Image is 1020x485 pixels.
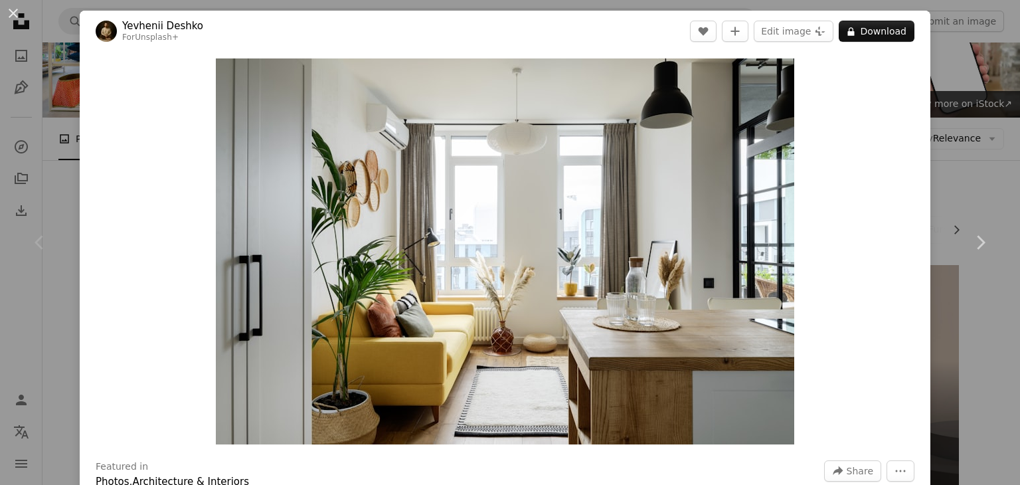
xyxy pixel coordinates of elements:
[940,179,1020,306] a: Next
[122,19,203,33] a: Yevhenii Deshko
[216,58,794,444] button: Zoom in on this image
[887,460,914,482] button: More Actions
[754,21,833,42] button: Edit image
[96,460,148,474] h3: Featured in
[216,58,794,444] img: a living room filled with furniture and a large window
[839,21,914,42] button: Download
[690,21,717,42] button: Like
[722,21,748,42] button: Add to Collection
[847,461,873,481] span: Share
[135,33,179,42] a: Unsplash+
[96,21,117,42] img: Go to Yevhenii Deshko's profile
[824,460,881,482] button: Share this image
[122,33,203,43] div: For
